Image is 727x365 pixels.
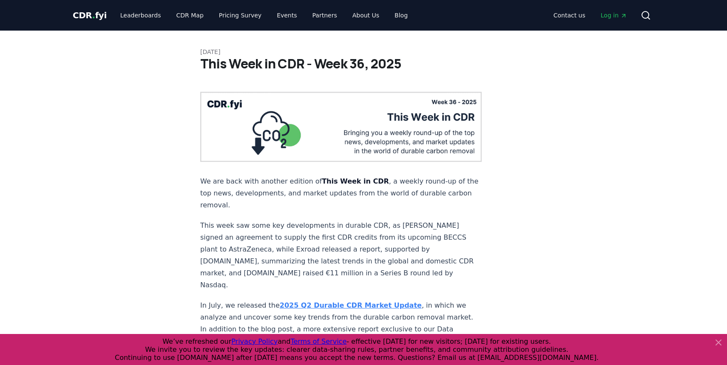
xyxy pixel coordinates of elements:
a: Log in [594,8,634,23]
span: CDR fyi [73,10,107,20]
a: Contact us [547,8,592,23]
p: This week saw some key developments in durable CDR, as [PERSON_NAME] signed an agreement to suppl... [200,220,482,291]
span: Log in [601,11,627,20]
a: CDR.fyi [73,9,107,21]
a: 2025 Q2 Durable CDR Market Update [280,301,422,309]
a: Pricing Survey [212,8,268,23]
nav: Main [114,8,415,23]
img: blog post image [200,92,482,162]
h1: This Week in CDR - Week 36, 2025 [200,56,527,71]
a: Partners [306,8,344,23]
p: We are back with another edition of , a weekly round-up of the top news, developments, and market... [200,175,482,211]
a: CDR Map [170,8,210,23]
a: Blog [388,8,415,23]
a: Leaderboards [114,8,168,23]
nav: Main [547,8,634,23]
span: . [92,10,95,20]
p: In July, we released the , in which we analyze and uncover some key trends from the durable carbo... [200,300,482,359]
p: [DATE] [200,48,527,56]
strong: This Week in CDR [322,177,389,185]
a: About Us [346,8,386,23]
a: Events [270,8,304,23]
